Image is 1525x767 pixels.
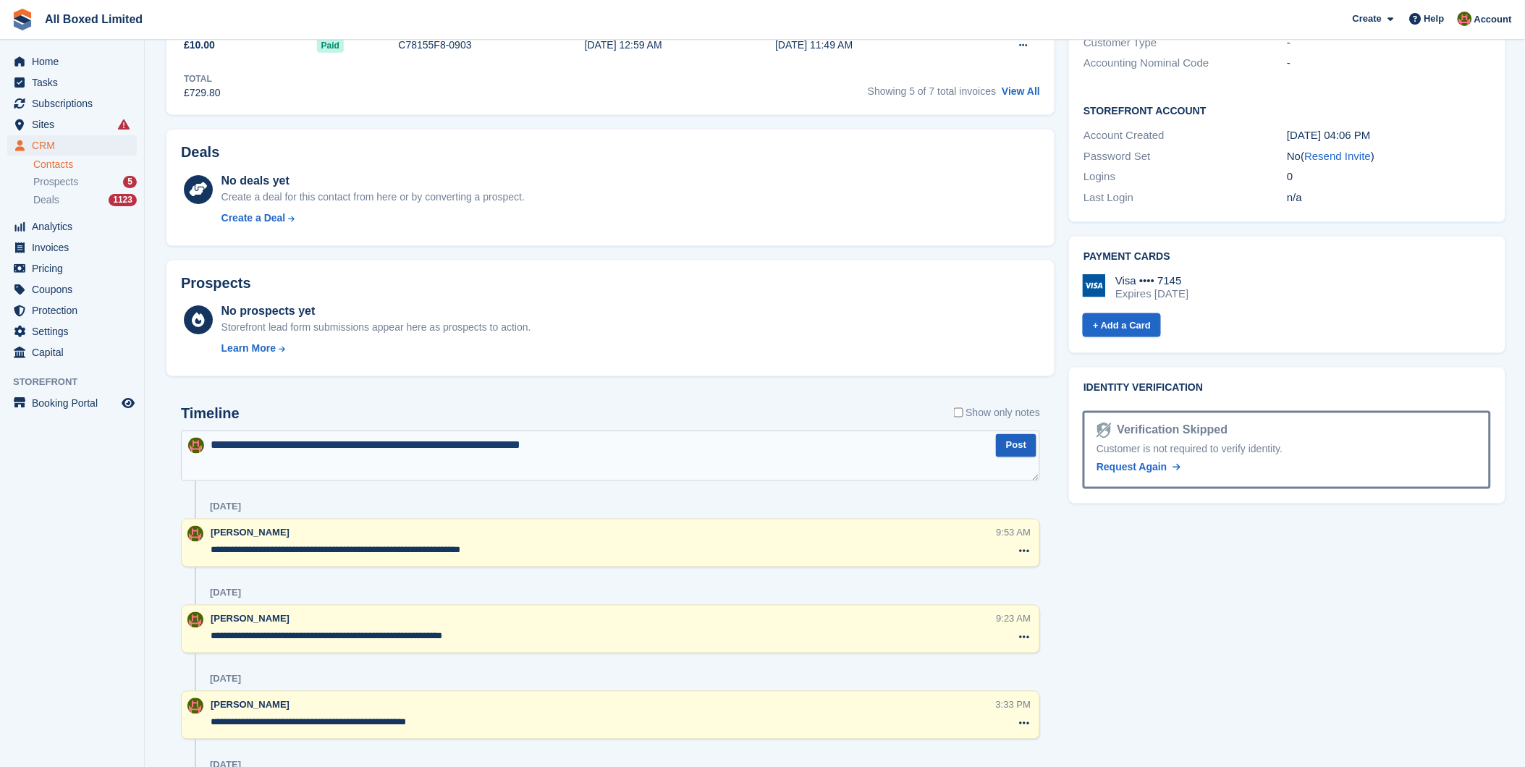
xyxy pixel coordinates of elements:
[1305,150,1372,162] a: Resend Invite
[32,135,119,156] span: CRM
[32,321,119,342] span: Settings
[7,279,137,300] a: menu
[221,211,525,226] a: Create a Deal
[184,85,221,101] div: £729.80
[7,216,137,237] a: menu
[32,258,119,279] span: Pricing
[7,72,137,93] a: menu
[32,393,119,413] span: Booking Portal
[1083,313,1161,337] a: + Add a Card
[221,341,276,356] div: Learn More
[33,174,137,190] a: Prospects 5
[1424,12,1445,26] span: Help
[1083,55,1287,72] div: Accounting Nominal Code
[1083,251,1490,263] h2: Payment cards
[7,258,137,279] a: menu
[1287,35,1490,51] div: -
[1287,148,1490,165] div: No
[1083,103,1490,117] h2: Storefront Account
[7,237,137,258] a: menu
[221,320,531,335] div: Storefront lead form submissions appear here as prospects to action.
[997,526,1031,540] div: 9:53 AM
[954,405,963,420] input: Show only notes
[317,38,344,53] span: Paid
[1287,127,1490,144] div: [DATE] 04:06 PM
[181,405,240,422] h2: Timeline
[1097,423,1111,438] img: Identity Verification Ready
[7,393,137,413] a: menu
[7,135,137,156] a: menu
[33,175,78,189] span: Prospects
[211,527,290,538] span: [PERSON_NAME]
[1083,148,1287,165] div: Password Set
[184,38,215,53] span: £10.00
[211,700,290,711] span: [PERSON_NAME]
[211,614,290,624] span: [PERSON_NAME]
[1002,85,1040,97] a: View All
[996,434,1036,458] button: Post
[399,38,585,53] div: C78155F8-0903
[1097,442,1477,457] div: Customer is not required to verify identity.
[996,698,1031,712] div: 3:33 PM
[181,144,219,161] h2: Deals
[954,405,1041,420] label: Show only notes
[1083,35,1287,51] div: Customer Type
[187,612,203,628] img: Sharon Hawkins
[39,7,148,31] a: All Boxed Limited
[221,341,531,356] a: Learn More
[1474,12,1512,27] span: Account
[7,300,137,321] a: menu
[1287,169,1490,185] div: 0
[210,588,241,599] div: [DATE]
[123,176,137,188] div: 5
[7,114,137,135] a: menu
[221,172,525,190] div: No deals yet
[32,51,119,72] span: Home
[32,114,119,135] span: Sites
[12,9,33,30] img: stora-icon-8386f47178a22dfd0bd8f6a31ec36ba5ce8667c1dd55bd0f319d3a0aa187defe.svg
[1083,127,1287,144] div: Account Created
[1301,150,1375,162] span: ( )
[181,275,251,292] h2: Prospects
[109,194,137,206] div: 1123
[119,394,137,412] a: Preview store
[210,674,241,685] div: [DATE]
[32,216,119,237] span: Analytics
[1115,287,1188,300] div: Expires [DATE]
[221,211,286,226] div: Create a Deal
[184,72,221,85] div: Total
[7,93,137,114] a: menu
[7,342,137,363] a: menu
[221,302,531,320] div: No prospects yet
[1287,55,1490,72] div: -
[7,321,137,342] a: menu
[1083,190,1287,206] div: Last Login
[1115,274,1188,287] div: Visa •••• 7145
[1083,382,1490,394] h2: Identity verification
[32,93,119,114] span: Subscriptions
[1287,190,1490,206] div: n/a
[1112,422,1228,439] div: Verification Skipped
[221,190,525,205] div: Create a deal for this contact from here or by converting a prospect.
[13,375,144,389] span: Storefront
[32,279,119,300] span: Coupons
[33,193,59,207] span: Deals
[118,119,130,130] i: Smart entry sync failures have occurred
[187,526,203,542] img: Sharon Hawkins
[32,300,119,321] span: Protection
[188,438,204,454] img: Sharon Hawkins
[32,72,119,93] span: Tasks
[210,501,241,513] div: [DATE]
[33,158,137,171] a: Contacts
[32,342,119,363] span: Capital
[1353,12,1382,26] span: Create
[7,51,137,72] a: menu
[585,38,776,53] div: [DATE] 12:59 AM
[1097,462,1167,473] span: Request Again
[1097,460,1180,475] a: Request Again
[187,698,203,714] img: Sharon Hawkins
[1458,12,1472,26] img: Sharon Hawkins
[32,237,119,258] span: Invoices
[997,612,1031,626] div: 9:23 AM
[1083,274,1106,297] img: Visa Logo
